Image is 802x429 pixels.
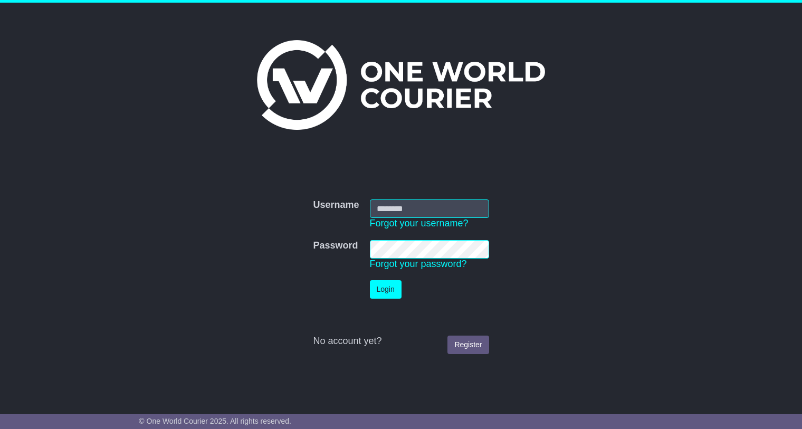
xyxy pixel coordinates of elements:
[447,336,489,354] a: Register
[313,199,359,211] label: Username
[313,336,489,347] div: No account yet?
[139,417,291,425] span: © One World Courier 2025. All rights reserved.
[370,280,402,299] button: Login
[313,240,358,252] label: Password
[370,259,467,269] a: Forgot your password?
[370,218,469,228] a: Forgot your username?
[257,40,545,130] img: One World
